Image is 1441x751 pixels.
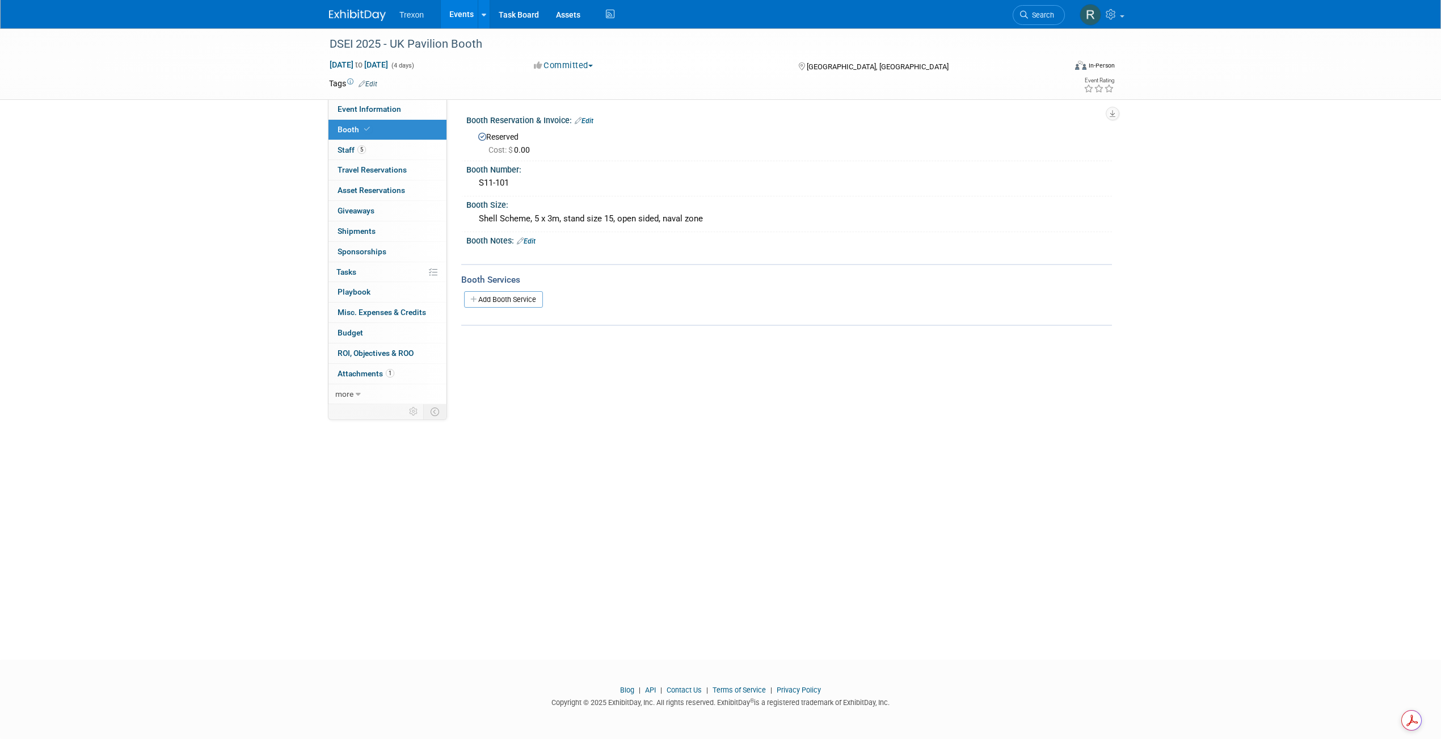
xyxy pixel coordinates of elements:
a: Privacy Policy [777,686,821,694]
div: In-Person [1088,61,1115,70]
span: Staff [338,145,366,154]
div: Event Rating [1084,78,1114,83]
div: Reserved [475,128,1103,156]
span: Travel Reservations [338,165,407,174]
a: Edit [575,117,593,125]
a: Sponsorships [328,242,446,262]
div: DSEI 2025 - UK Pavilion Booth [326,34,1048,54]
span: Trexon [399,10,424,19]
span: Asset Reservations [338,186,405,195]
span: Playbook [338,287,370,296]
sup: ® [750,698,754,704]
a: Staff5 [328,140,446,160]
span: 0.00 [488,145,534,154]
img: Ryan Flores [1080,4,1101,26]
div: Event Format [998,59,1115,76]
a: Misc. Expenses & Credits [328,303,446,322]
img: Format-Inperson.png [1075,61,1086,70]
a: ROI, Objectives & ROO [328,343,446,363]
div: Shell Scheme, 5 x 3m, stand size 15, open sided, naval zone [475,210,1103,228]
span: Booth [338,125,372,134]
a: Blog [620,686,634,694]
a: Event Information [328,99,446,119]
a: Edit [359,80,377,88]
a: Travel Reservations [328,160,446,180]
span: ROI, Objectives & ROO [338,349,414,358]
td: Personalize Event Tab Strip [404,404,424,419]
span: to [353,60,364,69]
span: Tasks [336,267,356,276]
div: Booth Notes: [466,232,1112,247]
span: [DATE] [DATE] [329,60,389,70]
img: ExhibitDay [329,10,386,21]
div: S11-101 [475,174,1103,192]
span: 5 [357,145,366,154]
span: Attachments [338,369,394,378]
a: Giveaways [328,201,446,221]
a: API [645,686,656,694]
td: Tags [329,78,377,89]
span: Event Information [338,104,401,114]
span: Sponsorships [338,247,386,256]
span: | [636,686,643,694]
a: Add Booth Service [464,291,543,308]
a: Playbook [328,282,446,302]
a: Budget [328,323,446,343]
span: (4 days) [390,62,414,69]
span: more [335,389,353,398]
a: more [328,384,446,404]
td: Toggle Event Tabs [424,404,447,419]
a: Search [1013,5,1065,25]
a: Contact Us [667,686,702,694]
a: Attachments1 [328,364,446,384]
a: Asset Reservations [328,181,446,200]
div: Booth Number: [466,161,1112,175]
a: Edit [517,237,536,245]
span: Shipments [338,226,376,236]
a: Tasks [328,262,446,282]
div: Booth Services [461,274,1112,286]
a: Booth [328,120,446,140]
span: | [703,686,711,694]
span: Search [1028,11,1054,19]
span: 1 [386,369,394,377]
span: | [658,686,665,694]
span: | [768,686,775,694]
div: Booth Size: [466,196,1112,211]
span: Misc. Expenses & Credits [338,308,426,317]
button: Committed [530,60,597,72]
span: Giveaways [338,206,374,215]
a: Terms of Service [713,686,766,694]
span: Budget [338,328,363,337]
a: Shipments [328,221,446,241]
div: Booth Reservation & Invoice: [466,112,1112,127]
span: Cost: $ [488,145,514,154]
i: Booth reservation complete [364,126,370,132]
span: [GEOGRAPHIC_DATA], [GEOGRAPHIC_DATA] [807,62,949,71]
